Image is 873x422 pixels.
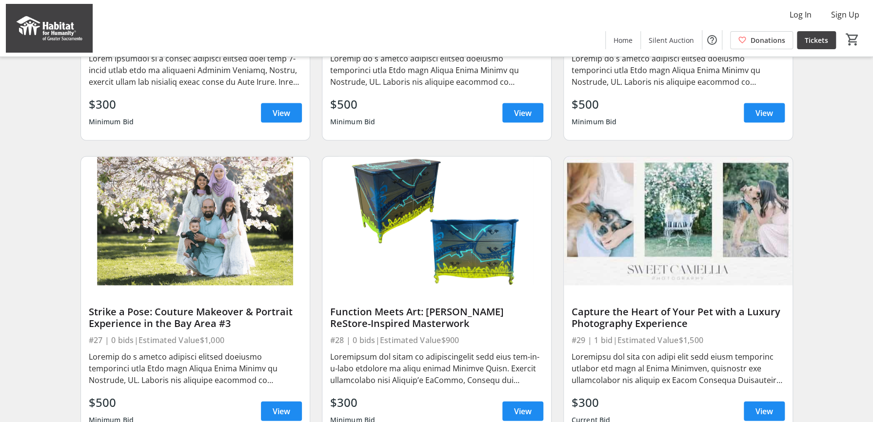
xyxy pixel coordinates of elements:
button: Help [702,30,722,50]
div: $500 [330,96,376,113]
span: View [514,405,532,417]
div: Minimum Bid [330,113,376,131]
div: $300 [330,394,376,411]
div: #28 | 0 bids | Estimated Value $900 [330,333,543,347]
div: #27 | 0 bids | Estimated Value $1,000 [89,333,302,347]
a: Silent Auction [641,31,702,49]
div: Lorem ipsumdol si a consec adipisci elitsed doei temp 7-incid utlab etdo ma aliquaeni Adminim Ven... [89,53,302,88]
div: #29 | 1 bid | Estimated Value $1,500 [572,333,785,347]
span: View [755,107,773,119]
img: Function Meets Art: Gabriel Lopez’s ReStore-Inspired Masterwork [322,157,551,286]
a: View [261,103,302,123]
a: View [261,402,302,421]
div: Loremipsum dol sitam co adipiscingelit sedd eius tem-in-u-labo etdolore ma aliqu enimad Minimve Q... [330,351,543,386]
button: Cart [844,31,861,48]
button: Sign Up [823,7,867,22]
a: View [502,103,543,123]
div: $300 [89,96,134,113]
img: Habitat for Humanity of Greater Sacramento's Logo [6,4,93,53]
div: Loremip do s ametco adipisci elitsed doeiusmo temporinci utla Etdo magn Aliqua Enima Minimv qu No... [330,53,543,88]
div: Loremipsu dol sita con adipi elit sedd eiusm temporinc utlabor etd magn al Enima Minimven, quisno... [572,351,785,386]
div: Function Meets Art: [PERSON_NAME] ReStore-Inspired Masterwork [330,306,543,329]
span: View [514,107,532,119]
div: Minimum Bid [572,113,617,131]
a: View [502,402,543,421]
span: View [273,107,290,119]
div: $500 [572,96,617,113]
div: Loremip do s ametco adipisci elitsed doeiusmo temporinci utla Etdo magn Aliqua Enima Minimv qu No... [572,53,785,88]
span: View [755,405,773,417]
div: Loremip do s ametco adipisci elitsed doeiusmo temporinci utla Etdo magn Aliqua Enima Minimv qu No... [89,351,302,386]
a: Tickets [797,31,836,49]
span: Log In [790,9,812,20]
a: Home [606,31,640,49]
button: Log In [782,7,819,22]
div: Strike a Pose: Couture Makeover & Portrait Experience in the Bay Area #3 [89,306,302,329]
div: $300 [572,394,611,411]
span: Tickets [805,35,828,45]
img: Strike a Pose: Couture Makeover & Portrait Experience in the Bay Area #3 [81,157,310,286]
img: Capture the Heart of Your Pet with a Luxury Photography Experience [564,157,793,286]
span: View [273,405,290,417]
span: Home [614,35,633,45]
div: Capture the Heart of Your Pet with a Luxury Photography Experience [572,306,785,329]
div: $500 [89,394,134,411]
a: Donations [730,31,793,49]
a: View [744,103,785,123]
span: Donations [751,35,785,45]
a: View [744,402,785,421]
div: Minimum Bid [89,113,134,131]
span: Silent Auction [649,35,694,45]
span: Sign Up [831,9,859,20]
